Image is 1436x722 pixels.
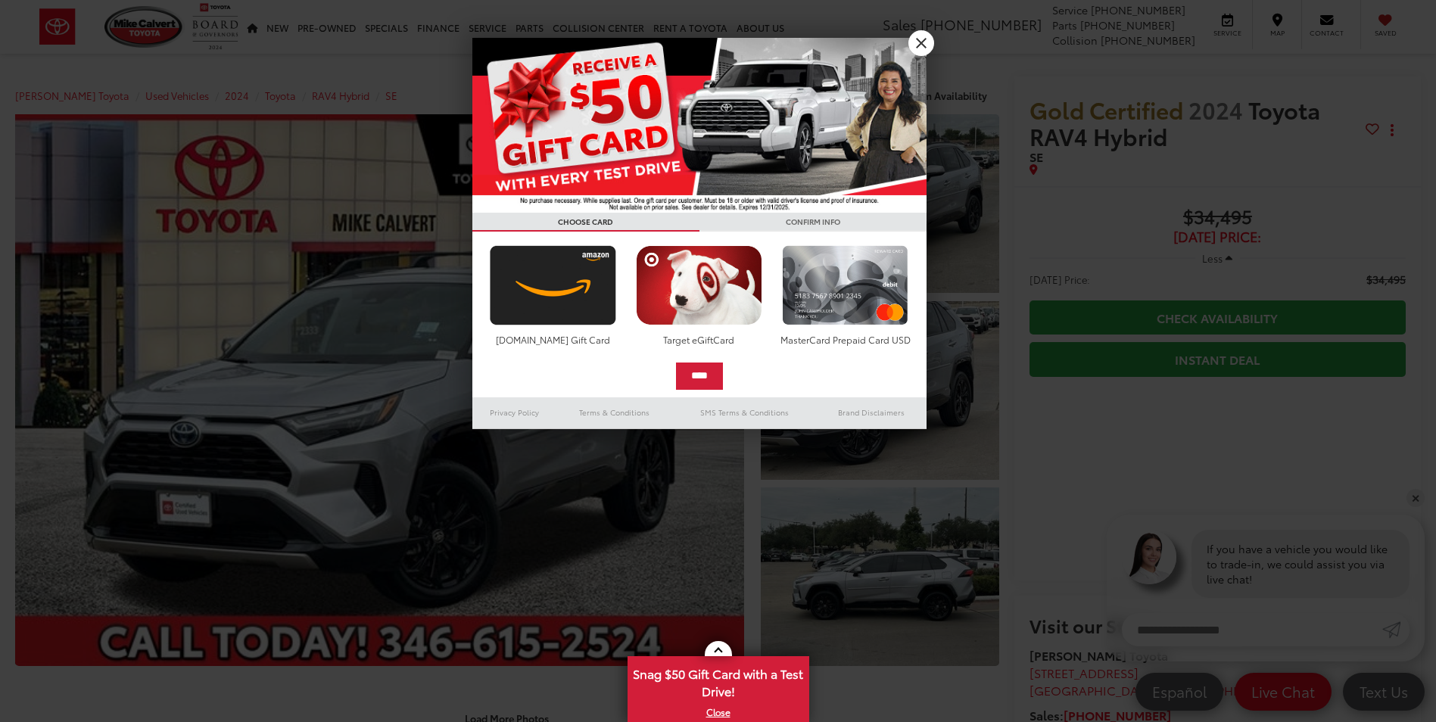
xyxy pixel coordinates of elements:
div: MasterCard Prepaid Card USD [778,333,912,346]
img: targetcard.png [632,245,766,325]
h3: CONFIRM INFO [699,213,927,232]
span: Snag $50 Gift Card with a Test Drive! [629,658,808,704]
img: 55838_top_625864.jpg [472,38,927,213]
div: [DOMAIN_NAME] Gift Card [486,333,620,346]
a: Terms & Conditions [556,403,672,422]
img: mastercard.png [778,245,912,325]
a: Brand Disclaimers [816,403,927,422]
h3: CHOOSE CARD [472,213,699,232]
a: Privacy Policy [472,403,557,422]
div: Target eGiftCard [632,333,766,346]
img: amazoncard.png [486,245,620,325]
a: SMS Terms & Conditions [673,403,816,422]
